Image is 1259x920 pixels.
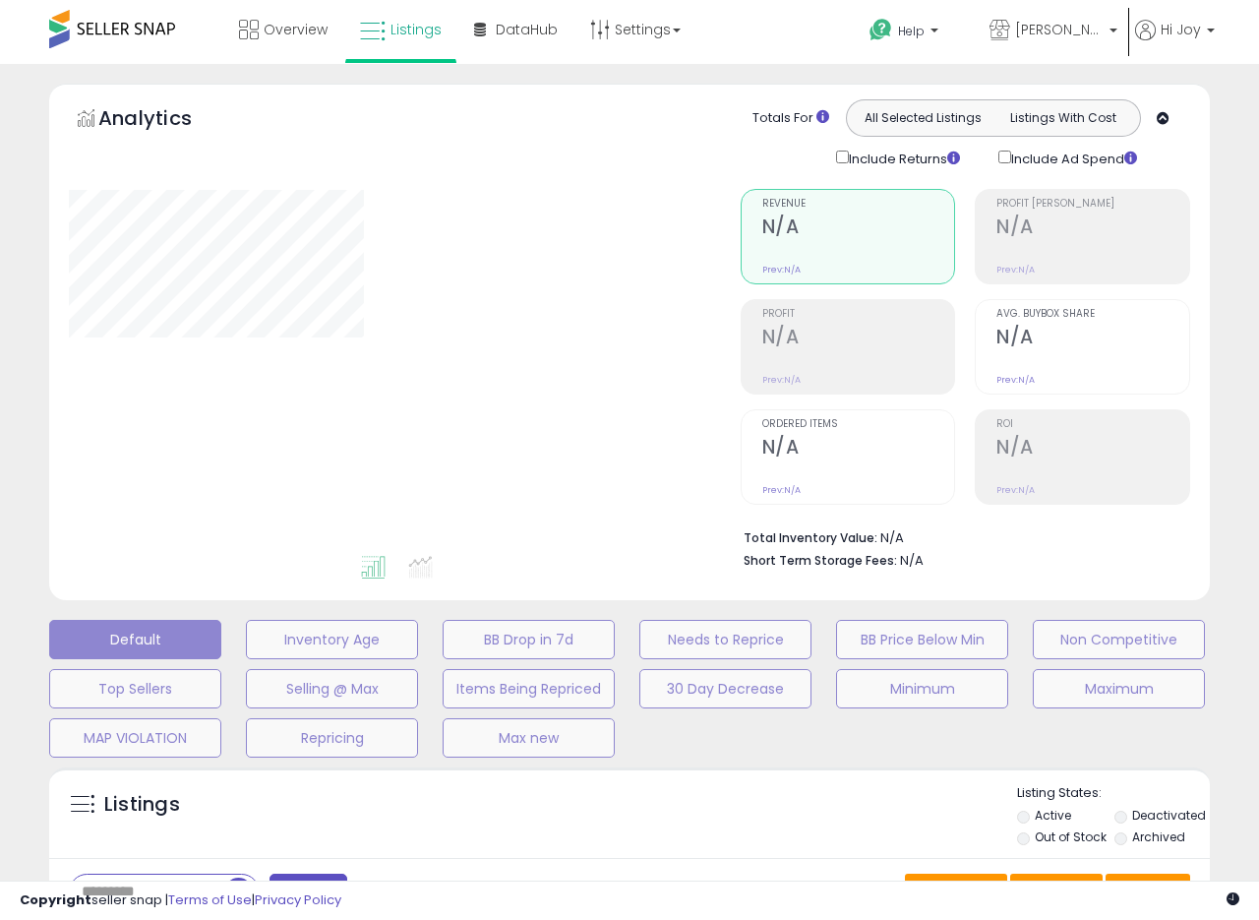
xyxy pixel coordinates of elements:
button: BB Drop in 7d [443,620,615,659]
button: Max new [443,718,615,758]
button: BB Price Below Min [836,620,1008,659]
div: Totals For [752,109,829,128]
span: Hi Joy [1161,20,1201,39]
button: All Selected Listings [852,105,993,131]
div: seller snap | | [20,891,341,910]
small: Prev: N/A [996,484,1035,496]
button: MAP VIOLATION [49,718,221,758]
span: DataHub [496,20,558,39]
a: Hi Joy [1135,20,1215,64]
small: Prev: N/A [762,484,801,496]
h2: N/A [762,326,955,352]
span: Overview [264,20,328,39]
button: Maximum [1033,669,1205,708]
button: Default [49,620,221,659]
h2: N/A [762,215,955,242]
span: Listings [390,20,442,39]
span: Profit [762,309,955,320]
span: Avg. Buybox Share [996,309,1189,320]
li: N/A [744,524,1176,548]
div: Include Ad Spend [984,147,1169,169]
span: ROI [996,419,1189,430]
a: Help [854,3,972,64]
button: Top Sellers [49,669,221,708]
div: Include Returns [821,147,984,169]
i: Get Help [869,18,893,42]
span: Help [898,23,925,39]
h2: N/A [762,436,955,462]
h2: N/A [996,326,1189,352]
span: N/A [900,551,924,570]
small: Prev: N/A [762,264,801,276]
small: Prev: N/A [762,374,801,386]
button: Non Competitive [1033,620,1205,659]
strong: Copyright [20,890,91,909]
button: Needs to Reprice [639,620,811,659]
button: Selling @ Max [246,669,418,708]
h5: Analytics [98,104,230,137]
small: Prev: N/A [996,264,1035,276]
span: [PERSON_NAME] [GEOGRAPHIC_DATA] [1015,20,1104,39]
b: Short Term Storage Fees: [744,552,897,569]
button: Repricing [246,718,418,758]
small: Prev: N/A [996,374,1035,386]
button: Minimum [836,669,1008,708]
h2: N/A [996,215,1189,242]
button: Inventory Age [246,620,418,659]
b: Total Inventory Value: [744,529,877,546]
span: Revenue [762,199,955,210]
span: Ordered Items [762,419,955,430]
button: 30 Day Decrease [639,669,811,708]
button: Listings With Cost [992,105,1134,131]
span: Profit [PERSON_NAME] [996,199,1189,210]
button: Items Being Repriced [443,669,615,708]
h2: N/A [996,436,1189,462]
